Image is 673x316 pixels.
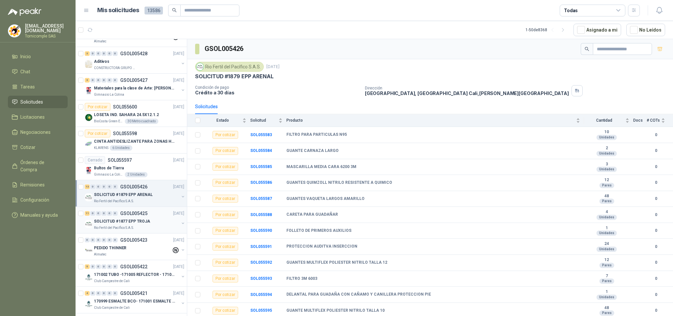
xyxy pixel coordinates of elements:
[8,111,68,123] a: Licitaciones
[94,165,124,171] p: Bultos de Tierra
[564,7,578,14] div: Todas
[596,295,617,300] div: Unidades
[96,238,101,242] div: 0
[85,87,93,95] img: Company Logo
[596,215,617,220] div: Unidades
[599,310,614,316] div: Pares
[584,226,629,231] b: 1
[286,276,317,281] b: FILTRO 3M 6003
[85,51,90,56] div: 3
[85,113,93,121] img: Company Logo
[113,291,118,296] div: 0
[94,59,109,65] p: Aditivos
[250,196,272,201] b: SOL055587
[120,51,147,56] p: GSOL005428
[85,167,93,175] img: Company Logo
[585,47,589,51] span: search
[204,118,241,123] span: Estado
[647,244,665,250] b: 0
[173,77,184,84] p: [DATE]
[584,305,629,311] b: 48
[76,100,187,127] a: Por cotizarSOL055600[DATE] Company LogoLOSETA IND. SAHARA 24.5X12.1.2BioCosta Green Energy S.A.S3...
[101,291,106,296] div: 0
[584,209,629,215] b: 4
[96,184,101,189] div: 0
[596,231,617,236] div: Unidades
[110,145,132,151] div: 6 Unidades
[250,164,272,169] a: SOL055585
[250,244,272,249] a: SOL055591
[76,127,187,154] a: Por cotizarSOL055598[DATE] Company LogoCINTA ANTIDESLIZANTE PARA ZONAS HUMEDASKLARENS6 Unidades
[113,211,118,216] div: 0
[85,300,93,308] img: Company Logo
[250,308,272,313] a: SOL055595
[195,103,218,110] div: Solicitudes
[107,211,112,216] div: 0
[85,140,93,148] img: Company Logo
[250,260,272,265] a: SOL055592
[20,98,43,106] span: Solicitudes
[286,228,351,233] b: FOLLETO DE PRIMEROS AUXILIOS
[94,199,134,204] p: Rio Fertil del Pacífico S.A.S.
[113,51,118,56] div: 0
[173,184,184,190] p: [DATE]
[113,105,137,109] p: SOL055600
[584,146,629,151] b: 2
[108,158,132,162] p: SOL055597
[107,238,112,242] div: 0
[584,118,624,123] span: Cantidad
[173,51,184,57] p: [DATE]
[266,64,280,70] p: [DATE]
[599,263,614,268] div: Pares
[250,148,272,153] b: SOL055584
[173,290,184,297] p: [DATE]
[85,220,93,228] img: Company Logo
[90,238,95,242] div: 0
[85,291,90,296] div: 4
[250,292,272,297] a: SOL055594
[596,151,617,156] div: Unidades
[85,103,110,111] div: Por cotizar
[94,65,135,71] p: CONSTRUCTORA GRUPO FIP
[584,274,629,279] b: 7
[85,264,90,269] div: 5
[195,90,360,95] p: Crédito a 30 días
[250,180,272,185] a: SOL055586
[85,193,93,201] img: Company Logo
[85,273,93,281] img: Company Logo
[250,133,272,137] a: SOL055583
[20,83,35,90] span: Tareas
[90,211,95,216] div: 0
[94,218,150,225] p: SOLICITUD #1877 EPP TROJA
[120,238,147,242] p: GSOL005423
[213,179,238,187] div: Por cotizar
[90,78,95,83] div: 0
[107,78,112,83] div: 0
[85,263,186,284] a: 5 0 0 0 0 0 GSOL005422[DATE] Company Logo171002 TUBO -171005 REFLECTOR - 171007 PANELClub Campest...
[647,164,665,170] b: 0
[96,264,101,269] div: 0
[213,211,238,219] div: Por cotizar
[85,236,186,257] a: 0 0 0 0 0 0 GSOL005423[DATE] Company LogoPEDIDO THINNERAlmatec
[647,132,665,138] b: 0
[647,276,665,282] b: 0
[596,247,617,252] div: Unidades
[101,211,106,216] div: 0
[85,247,93,255] img: Company Logo
[101,184,106,189] div: 0
[633,114,647,127] th: Docs
[8,179,68,191] a: Remisiones
[96,211,101,216] div: 0
[584,194,629,199] b: 48
[250,276,272,281] a: SOL055593
[94,305,130,310] p: Club Campestre de Cali
[90,264,95,269] div: 0
[20,211,58,219] span: Manuales y ayuda
[584,241,629,247] b: 24
[94,85,176,91] p: Materiales para la clase de Arte: [PERSON_NAME]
